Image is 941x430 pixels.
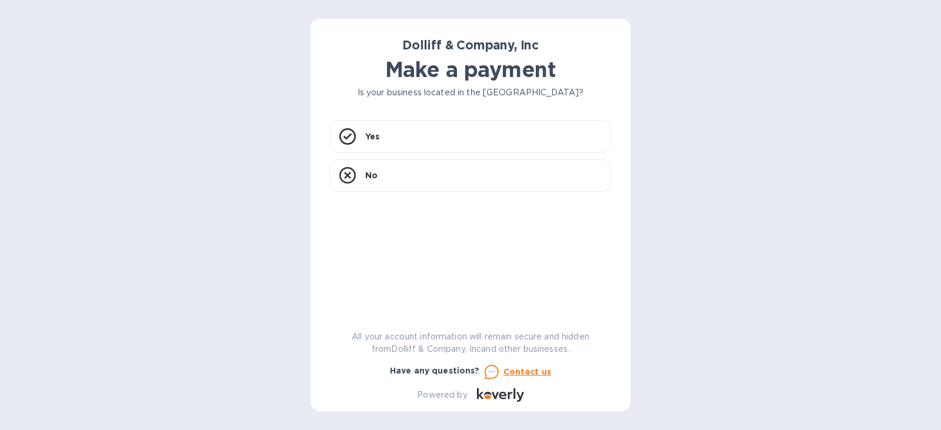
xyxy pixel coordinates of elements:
u: Contact us [503,367,552,376]
b: Dolliff & Company, Inc [402,38,539,52]
p: Is your business located in the [GEOGRAPHIC_DATA]? [329,86,612,99]
h1: Make a payment [329,57,612,82]
p: Yes [365,131,379,142]
p: Powered by [417,389,467,401]
p: All your account information will remain secure and hidden from Dolliff & Company, Inc and other ... [329,331,612,355]
b: Have any questions? [390,366,480,375]
p: No [365,169,378,181]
